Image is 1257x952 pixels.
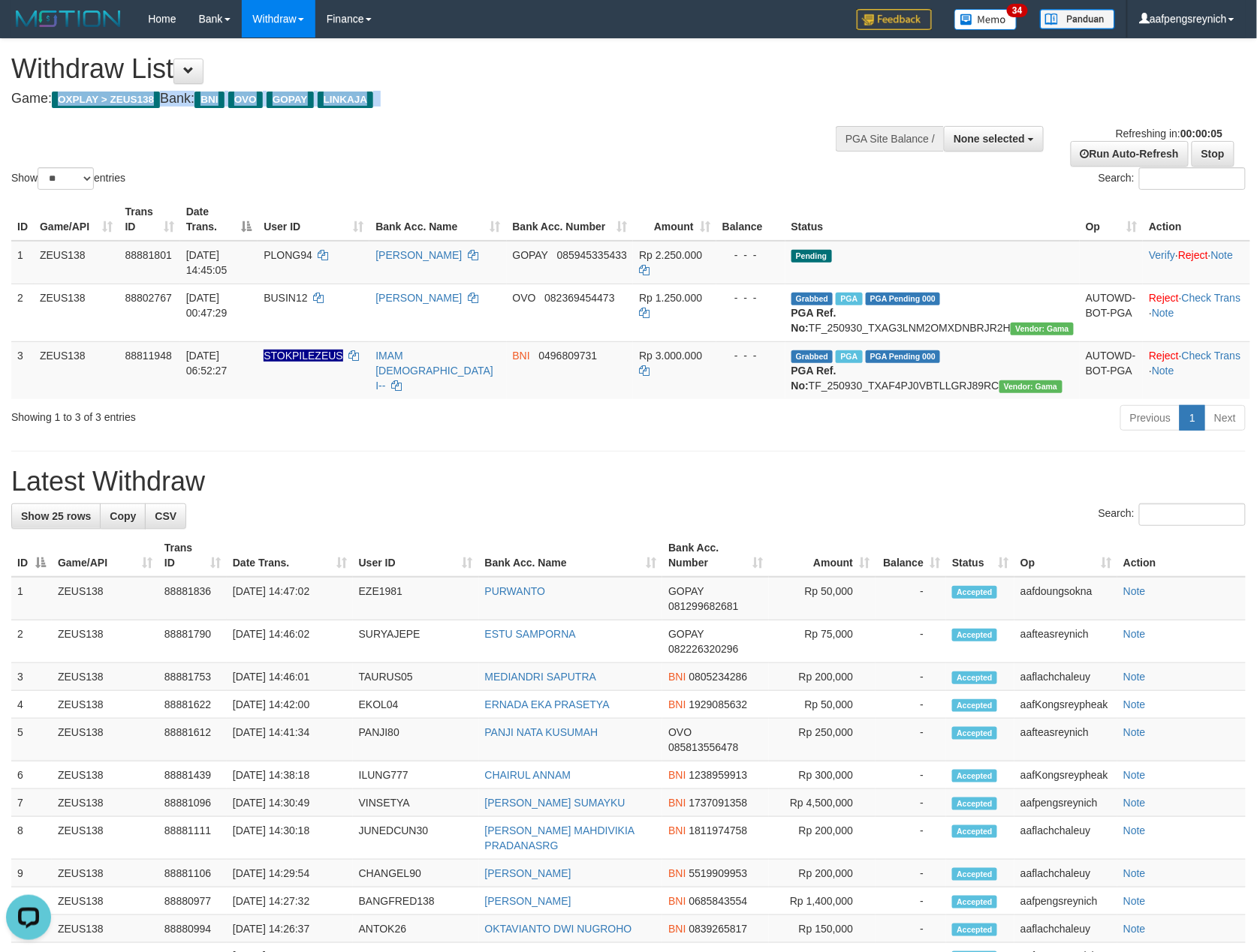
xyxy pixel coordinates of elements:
a: [PERSON_NAME] [485,895,571,907]
td: aaflachchaleuy [1014,915,1117,943]
td: TAURUS05 [353,663,479,691]
span: CSV [155,510,176,522]
a: PURWANTO [485,585,546,597]
a: Note [1123,585,1146,597]
td: 88881790 [158,620,227,663]
span: PLONG94 [264,249,312,261]
th: ID: activate to sort column descending [11,534,52,577]
td: 9 [11,860,52,887]
a: Note [1123,895,1146,907]
span: OVO [228,92,263,108]
th: Date Trans.: activate to sort column ascending [227,534,353,577]
th: Balance: activate to sort column ascending [876,534,946,577]
span: Copy 1929085632 to clipboard [689,698,748,710]
td: VINSETYA [353,789,479,817]
a: Run Auto-Refresh [1071,141,1189,167]
a: CHAIRUL ANNAM [485,769,571,781]
td: ANTOK26 [353,915,479,943]
td: Rp 200,000 [769,817,876,860]
td: 88880977 [158,887,227,915]
td: ZEUS138 [34,241,119,284]
td: aaflachchaleuy [1014,860,1117,887]
select: Showentries [38,167,94,190]
th: Action [1117,534,1246,577]
a: Note [1211,249,1234,261]
td: - [876,620,946,663]
th: Op: activate to sort column ascending [1014,534,1117,577]
span: Marked by aafsreyleap [836,350,862,363]
td: ZEUS138 [52,789,158,817]
span: Marked by aafsreyleap [836,293,862,305]
span: Copy 1737091358 to clipboard [689,797,748,809]
th: Trans ID: activate to sort column ascending [119,198,180,241]
span: Copy 085945335433 to clipboard [557,249,627,261]
th: Bank Acc. Number: activate to sort column ascending [507,198,634,241]
td: 1 [11,241,34,284]
td: Rp 75,000 [769,620,876,663]
h4: Game: Bank: [11,92,823,107]
span: Copy 085813556478 to clipboard [668,741,738,753]
span: Rp 3.000.000 [639,350,702,362]
span: BNI [668,895,686,907]
span: Rp 2.250.000 [639,249,702,261]
button: Open LiveChat chat widget [6,6,51,51]
td: aafpengsreynich [1014,887,1117,915]
td: ZEUS138 [34,284,119,341]
div: - - - [722,348,779,363]
td: 88881622 [158,691,227,719]
a: [PERSON_NAME] SUMAYKU [485,797,625,809]
td: 88881836 [158,577,227,620]
td: Rp 4,500,000 [769,789,876,817]
td: - [876,789,946,817]
a: [PERSON_NAME] [375,292,462,304]
th: ID [11,198,34,241]
span: Pending [791,250,832,263]
td: Rp 250,000 [769,719,876,761]
th: Amount: activate to sort column ascending [633,198,716,241]
th: Bank Acc. Name: activate to sort column ascending [479,534,663,577]
td: · · [1143,284,1250,341]
span: 88802767 [125,292,172,304]
td: aaflachchaleuy [1014,817,1117,860]
td: [DATE] 14:42:00 [227,691,353,719]
td: ILUNG777 [353,761,479,789]
th: Game/API: activate to sort column ascending [34,198,119,241]
td: · · [1143,341,1250,399]
td: 6 [11,761,52,789]
span: Copy 0685843554 to clipboard [689,895,748,907]
span: [DATE] 14:45:05 [186,249,228,276]
td: [DATE] 14:46:02 [227,620,353,663]
span: PGA Pending [866,293,941,305]
span: 34 [1007,4,1027,17]
td: ZEUS138 [34,341,119,399]
span: Accepted [952,896,997,908]
div: PGA Site Balance / [836,126,944,152]
span: 88811948 [125,350,172,362]
span: Accepted [952,797,997,810]
a: Note [1123,769,1146,781]
td: aafteasreynich [1014,719,1117,761]
span: Accepted [952,770,997,782]
a: Note [1123,628,1146,640]
a: Note [1123,698,1146,710]
a: Stop [1192,141,1234,167]
td: ZEUS138 [52,860,158,887]
td: 5 [11,719,52,761]
td: 7 [11,789,52,817]
span: Accepted [952,868,997,881]
a: Note [1123,671,1146,683]
span: Copy 082369454473 to clipboard [544,292,614,304]
span: Accepted [952,586,997,599]
span: BUSIN12 [264,292,307,304]
th: Op: activate to sort column ascending [1080,198,1143,241]
td: 88881753 [158,663,227,691]
span: Nama rekening ada tanda titik/strip, harap diedit [264,350,343,362]
div: - - - [722,248,779,263]
span: Show 25 rows [21,510,91,522]
img: Button%20Memo.svg [954,9,1017,30]
span: Copy [110,510,136,522]
td: TF_250930_TXAG3LNM2OMXDNBRJR2H [785,284,1080,341]
span: Copy 0805234286 to clipboard [689,671,748,683]
td: [DATE] 14:46:01 [227,663,353,691]
td: - [876,860,946,887]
